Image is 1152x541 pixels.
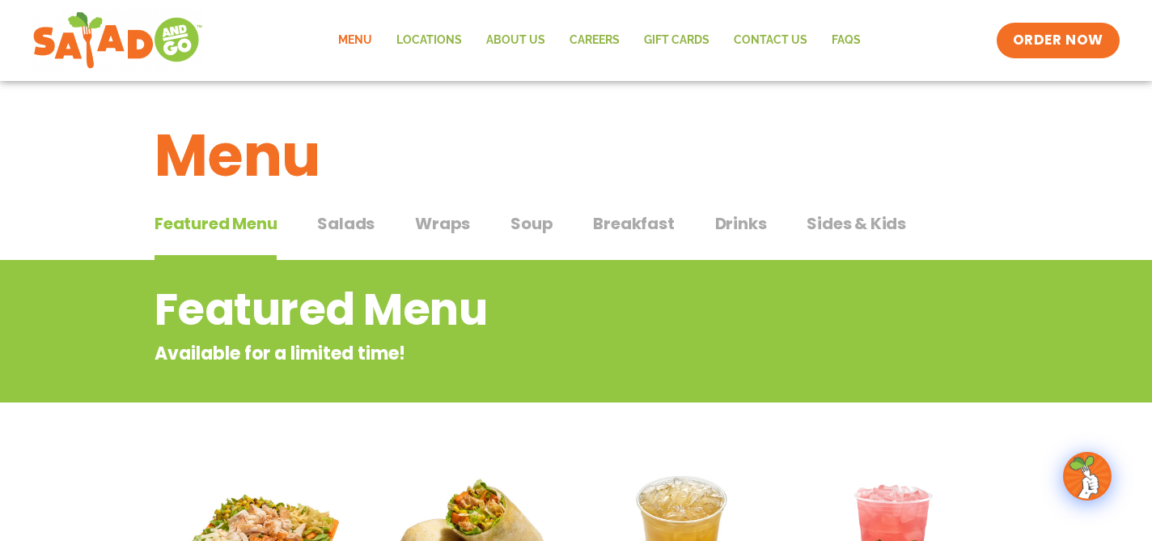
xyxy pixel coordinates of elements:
[997,23,1120,58] a: ORDER NOW
[632,22,722,59] a: GIFT CARDS
[474,22,557,59] a: About Us
[715,211,767,236] span: Drinks
[317,211,375,236] span: Salads
[326,22,384,59] a: Menu
[155,211,277,236] span: Featured Menu
[326,22,873,59] nav: Menu
[1065,454,1110,499] img: wpChatIcon
[807,211,906,236] span: Sides & Kids
[155,112,997,199] h1: Menu
[155,340,867,367] p: Available for a limited time!
[722,22,820,59] a: Contact Us
[593,211,674,236] span: Breakfast
[557,22,632,59] a: Careers
[510,211,553,236] span: Soup
[415,211,470,236] span: Wraps
[155,206,997,261] div: Tabbed content
[384,22,474,59] a: Locations
[155,277,867,343] h2: Featured Menu
[820,22,873,59] a: FAQs
[32,8,203,73] img: new-SAG-logo-768×292
[1013,31,1103,50] span: ORDER NOW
